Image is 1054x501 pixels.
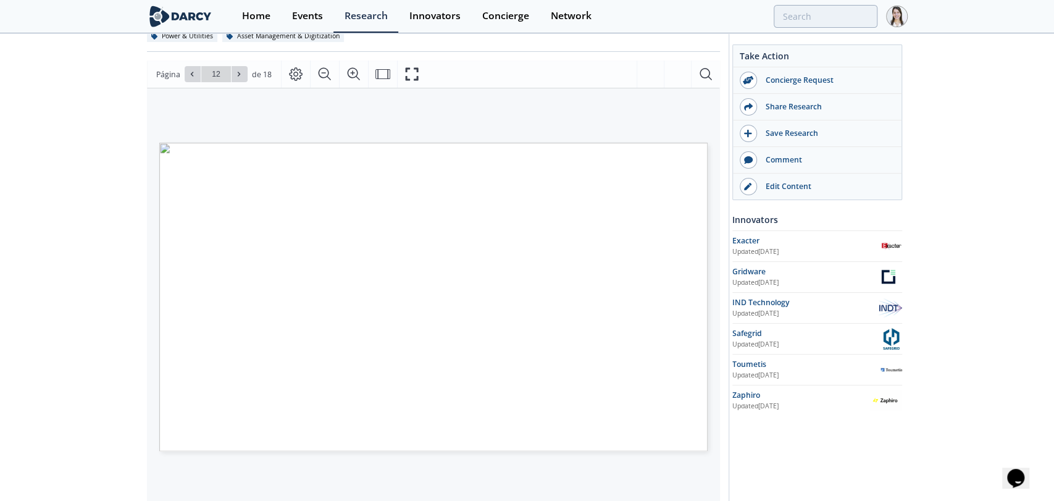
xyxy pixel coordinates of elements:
div: Research [345,11,388,21]
div: Exacter [732,235,880,246]
div: Zaphiro [732,390,870,401]
div: Home [242,11,270,21]
a: Exacter Updated[DATE] Exacter [732,235,902,257]
div: Take Action [733,49,901,67]
div: Save Research [757,128,895,139]
div: Asset Management & Digitization [222,31,345,42]
a: Safegrid Updated[DATE] Safegrid [732,328,902,350]
div: Toumetis [732,359,880,370]
div: Innovators [409,11,461,21]
div: Concierge [482,11,529,21]
img: Safegrid [880,328,902,350]
img: logo-wide.svg [147,6,214,27]
a: Toumetis Updated[DATE] Toumetis [732,359,902,381]
div: Updated [DATE] [732,402,870,411]
div: IND Technology [732,297,876,308]
img: Gridware [876,266,902,288]
div: Edit Content [757,181,895,192]
input: Advanced Search [774,5,877,28]
div: Updated [DATE] [732,309,876,319]
img: IND Technology [876,297,902,319]
a: Edit Content [733,174,901,200]
div: Updated [DATE] [732,278,876,288]
div: Comment [757,154,895,166]
div: Share Research [757,101,895,112]
img: Exacter [880,235,902,257]
img: Zaphiro [870,390,903,411]
div: Updated [DATE] [732,247,880,257]
div: Gridware [732,266,876,277]
a: Zaphiro Updated[DATE] Zaphiro [732,390,902,411]
div: Updated [DATE] [732,340,880,350]
div: Events [292,11,323,21]
div: Safegrid [732,328,880,339]
div: Updated [DATE] [732,371,880,381]
div: Network [551,11,592,21]
iframe: chat widget [1002,452,1042,489]
div: Innovators [732,209,902,230]
div: Concierge Request [757,75,895,86]
a: IND Technology Updated[DATE] IND Technology [732,297,902,319]
img: Toumetis [880,359,902,381]
a: Gridware Updated[DATE] Gridware [732,266,902,288]
img: Profile [886,6,908,27]
div: Power & Utilities [147,31,218,42]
